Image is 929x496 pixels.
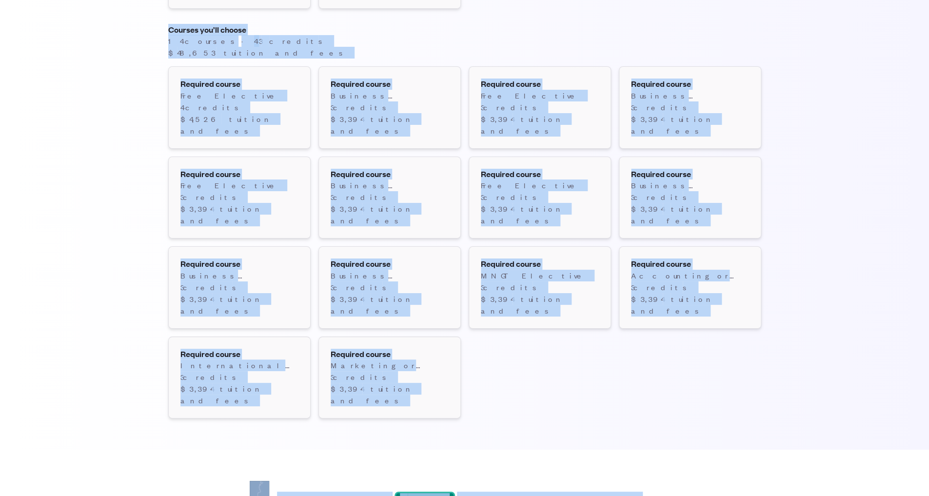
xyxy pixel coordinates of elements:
[180,294,213,304] span: $ 3,394
[481,113,599,137] dd: tuition and fees
[168,47,217,58] span: $ 48,653
[241,36,251,46] span: ·
[481,294,513,304] span: $ 3,394
[631,203,749,226] dd: tuition and fees
[168,36,238,46] span: 14 courses
[331,348,391,359] span: Required course
[631,113,749,137] dd: tuition and fees
[481,191,599,203] dd: 3 credit s
[481,101,599,113] dd: 3 credit s
[331,101,449,113] dd: 3 credit s
[331,179,449,191] dd: Business Elective
[180,293,298,317] dd: tuition and fees
[631,203,663,214] span: $ 3,394
[168,47,761,59] dd: tuition and fees
[481,281,599,293] dd: 3 credit s
[331,203,449,226] dd: tuition and fees
[180,281,298,293] dd: 3 credit s
[331,359,449,371] dd: Marketing or Supply Chain Elective
[180,191,298,203] dd: 3 credit s
[331,281,449,293] dd: 3 credit s
[331,203,363,214] span: $ 3,394
[631,270,749,281] dd: Accounting or Finance Elective
[481,270,599,281] dd: MNGT Elective
[331,293,449,317] dd: tuition and fees
[331,113,449,137] dd: tuition and fees
[481,168,541,179] span: Required course
[481,293,599,317] dd: tuition and fees
[631,294,663,304] span: $ 3,394
[481,203,599,226] dd: tuition and fees
[631,191,749,203] dd: 3 credit s
[180,383,298,406] dd: tuition and fees
[631,293,749,317] dd: tuition and fees
[481,90,599,101] dd: Free Elective
[180,168,240,179] span: Required course
[631,168,691,179] span: Required course
[631,101,749,113] dd: 3 credit s
[180,270,298,281] dd: Business Elective
[481,78,541,89] span: Required course
[180,203,298,226] dd: tuition and fees
[331,383,449,406] dd: tuition and fees
[331,168,391,179] span: Required course
[331,371,449,383] dd: 3 credit s
[631,258,691,269] span: Required course
[481,179,599,191] dd: Free Elective
[168,24,761,36] h4: Courses you’ll choose
[180,78,240,89] span: Required course
[180,348,240,359] span: Required course
[331,294,363,304] span: $ 3,394
[331,191,449,203] dd: 3 credit s
[180,203,213,214] span: $ 3,394
[631,114,663,124] span: $ 3,394
[331,383,363,394] span: $ 3,394
[331,90,449,101] dd: Business Elective
[481,114,513,124] span: $ 3,394
[180,258,240,269] span: Required course
[481,203,513,214] span: $ 3,394
[631,179,749,191] dd: Business Elective
[180,359,298,371] dd: International Business Elective
[180,179,298,191] dd: Free Elective
[180,90,298,101] dd: Free Elective
[631,281,749,293] dd: 3 credit s
[481,258,541,269] span: Required course
[180,371,298,383] dd: 3 credit s
[631,90,749,101] dd: Business Elective
[331,258,391,269] span: Required course
[180,101,298,113] dd: 4 credit s
[180,113,298,137] dd: tuition and fees
[331,270,449,281] dd: Business Elective
[631,78,691,89] span: Required course
[254,36,326,46] span: 43 credit s
[331,78,391,89] span: Required course
[180,383,213,394] span: $ 3,394
[180,114,222,124] span: $ 4,526
[331,114,363,124] span: $ 3,394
